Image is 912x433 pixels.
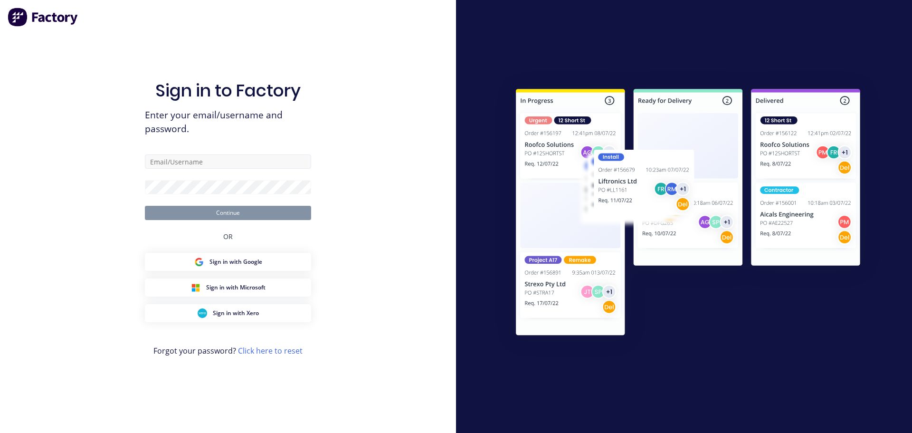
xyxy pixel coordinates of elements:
[198,308,207,318] img: Xero Sign in
[145,253,311,271] button: Google Sign inSign in with Google
[223,220,233,253] div: OR
[145,279,311,297] button: Microsoft Sign inSign in with Microsoft
[153,345,303,356] span: Forgot your password?
[206,283,266,292] span: Sign in with Microsoft
[194,257,204,267] img: Google Sign in
[209,258,262,266] span: Sign in with Google
[495,70,881,358] img: Sign in
[145,154,311,169] input: Email/Username
[145,206,311,220] button: Continue
[155,80,301,101] h1: Sign in to Factory
[213,309,259,318] span: Sign in with Xero
[8,8,79,27] img: Factory
[191,283,200,292] img: Microsoft Sign in
[238,346,303,356] a: Click here to reset
[145,108,311,136] span: Enter your email/username and password.
[145,304,311,322] button: Xero Sign inSign in with Xero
